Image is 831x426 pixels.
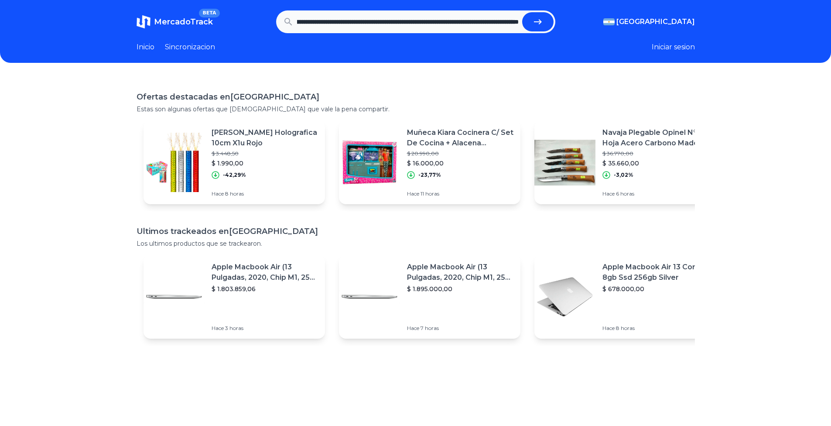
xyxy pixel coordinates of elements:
[212,159,318,168] p: $ 1.990,00
[212,150,318,157] p: $ 3.448,50
[407,127,513,148] p: Muñeca Kiara Cocinera C/ Set De Cocina + Alacena Accesorios
[616,17,695,27] span: [GEOGRAPHIC_DATA]
[165,42,215,52] a: Sincronizacion
[602,262,709,283] p: Apple Macbook Air 13 Core I5 8gb Ssd 256gb Silver
[212,262,318,283] p: Apple Macbook Air (13 Pulgadas, 2020, Chip M1, 256 Gb De Ssd, 8 Gb De Ram) - Plata
[137,91,695,103] h1: Ofertas destacadas en [GEOGRAPHIC_DATA]
[137,42,154,52] a: Inicio
[199,9,219,17] span: BETA
[144,255,325,339] a: Featured imageApple Macbook Air (13 Pulgadas, 2020, Chip M1, 256 Gb De Ssd, 8 Gb De Ram) - Plata$...
[407,150,513,157] p: $ 20.990,00
[407,262,513,283] p: Apple Macbook Air (13 Pulgadas, 2020, Chip M1, 256 Gb De Ssd, 8 Gb De Ram) - Plata
[602,150,709,157] p: $ 36.770,00
[407,159,513,168] p: $ 16.000,00
[652,42,695,52] button: Iniciar sesion
[212,325,318,332] p: Hace 3 horas
[534,120,716,204] a: Featured imageNavaja Plegable Opinel N° 8 Hoja Acero Carbono Made [GEOGRAPHIC_DATA]$ 36.770,00$ 3...
[137,105,695,113] p: Estas son algunas ofertas que [DEMOGRAPHIC_DATA] que vale la pena compartir.
[137,239,695,248] p: Los ultimos productos que se trackearon.
[137,225,695,237] h1: Ultimos trackeados en [GEOGRAPHIC_DATA]
[144,120,325,204] a: Featured image[PERSON_NAME] Holografica 10cm X1u Rojo$ 3.448,50$ 1.990,00-42,29%Hace 8 horas
[407,190,513,197] p: Hace 11 horas
[407,325,513,332] p: Hace 7 horas
[137,15,150,29] img: MercadoTrack
[534,255,716,339] a: Featured imageApple Macbook Air 13 Core I5 8gb Ssd 256gb Silver$ 678.000,00Hace 8 horas
[212,190,318,197] p: Hace 8 horas
[418,172,441,179] p: -23,77%
[339,255,520,339] a: Featured imageApple Macbook Air (13 Pulgadas, 2020, Chip M1, 256 Gb De Ssd, 8 Gb De Ram) - Plata$...
[339,120,520,204] a: Featured imageMuñeca Kiara Cocinera C/ Set De Cocina + Alacena Accesorios$ 20.990,00$ 16.000,00-2...
[602,159,709,168] p: $ 35.660,00
[407,285,513,293] p: $ 1.895.000,00
[602,127,709,148] p: Navaja Plegable Opinel N° 8 Hoja Acero Carbono Made [GEOGRAPHIC_DATA]
[212,285,318,293] p: $ 1.803.859,06
[603,17,695,27] button: [GEOGRAPHIC_DATA]
[339,132,400,193] img: Featured image
[223,172,246,179] p: -42,29%
[154,17,213,27] span: MercadoTrack
[603,18,615,25] img: Argentina
[144,266,205,327] img: Featured image
[339,266,400,327] img: Featured image
[137,15,213,29] a: MercadoTrackBETA
[602,190,709,197] p: Hace 6 horas
[602,325,709,332] p: Hace 8 horas
[534,132,595,193] img: Featured image
[534,266,595,327] img: Featured image
[614,172,633,179] p: -3,02%
[602,285,709,293] p: $ 678.000,00
[212,127,318,148] p: [PERSON_NAME] Holografica 10cm X1u Rojo
[144,132,205,193] img: Featured image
